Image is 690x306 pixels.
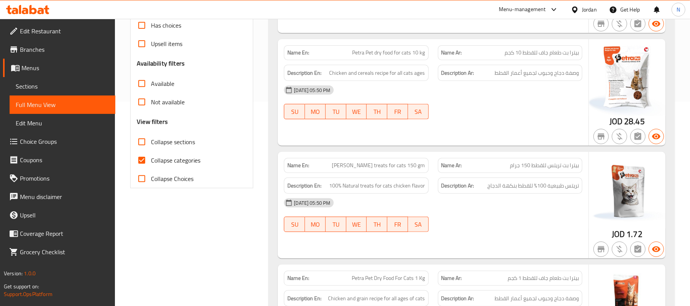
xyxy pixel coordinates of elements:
button: TH [367,217,387,232]
button: TH [367,104,387,119]
strong: Description En: [287,181,321,191]
strong: Description Ar: [441,294,474,303]
button: Not has choices [630,242,646,257]
strong: Description En: [287,294,321,303]
a: Sections [10,77,115,95]
button: Not branch specific item [593,16,609,31]
button: FR [387,217,408,232]
div: Menu-management [499,5,546,14]
span: TU [329,219,343,230]
span: بيترا بت طعام جاف للقطط 1 كجم [508,274,579,282]
span: Choice Groups [20,137,109,146]
span: SA [411,219,426,230]
span: WE [349,106,364,117]
a: Coupons [3,151,115,169]
button: MO [305,104,326,119]
button: FR [387,104,408,119]
button: Not branch specific item [593,129,609,144]
span: [DATE] 05:50 PM [291,87,333,94]
button: Purchased item [612,242,627,257]
span: بيترا بت طعام جاف للقطط 10 كجم [505,49,579,57]
strong: Description Ar: [441,181,474,191]
strong: Description Ar: [441,68,474,78]
a: Menus [3,59,115,77]
button: Available [649,16,664,31]
span: SU [287,106,302,117]
span: Chicken and cereals recipe for all cats ages [329,68,425,78]
span: JOD [612,227,625,242]
strong: Name En: [287,274,309,282]
button: SU [284,104,305,119]
span: Sections [16,82,109,91]
strong: Name Ar: [441,274,462,282]
span: FR [390,106,405,117]
span: وصفة دجاج وحبوب لجميع أعمار القطط [495,68,579,78]
a: Promotions [3,169,115,188]
span: WE [349,219,364,230]
a: Support.OpsPlatform [4,289,52,299]
span: Menu disclaimer [20,192,109,201]
span: Petra Pet Dry Food For Cats 1 Kg [352,274,425,282]
button: WE [346,217,367,232]
span: Collapse sections [151,137,195,146]
a: Menu disclaimer [3,188,115,206]
span: Upsell [20,211,109,220]
span: Coverage Report [20,229,109,238]
a: Coverage Report [3,224,115,243]
span: JOD [610,114,623,129]
button: TU [326,104,346,119]
button: SA [408,217,429,232]
span: Petra Pet dry food for cats 10 kg [352,49,425,57]
span: Coupons [20,155,109,165]
span: MO [308,106,323,117]
h3: View filters [137,117,168,126]
span: Get support on: [4,281,39,291]
strong: Name En: [287,161,309,169]
strong: Description En: [287,68,321,78]
button: SA [408,104,429,119]
button: WE [346,104,367,119]
button: TU [326,217,346,232]
a: Branches [3,40,115,59]
span: TH [370,106,384,117]
strong: Name Ar: [441,49,462,57]
span: 1.0.0 [24,268,36,278]
button: Not has choices [630,129,646,144]
span: TU [329,106,343,117]
strong: Name Ar: [441,161,462,169]
span: Grocery Checklist [20,247,109,257]
span: FR [390,219,405,230]
span: SU [287,219,302,230]
a: Full Menu View [10,95,115,114]
span: Has choices [151,21,181,30]
span: Not available [151,97,185,107]
span: Promotions [20,174,109,183]
button: Not has choices [630,16,646,31]
button: SU [284,217,305,232]
h3: Availability filters [137,59,185,68]
span: Edit Menu [16,118,109,128]
button: MO [305,217,326,232]
span: Edit Restaurant [20,26,109,36]
img: PetraPet_dry_for_cat_10_K638710646110141136.jpg [589,39,665,116]
a: Edit Menu [10,114,115,132]
div: Jordan [582,5,597,14]
span: N [677,5,680,14]
span: Branches [20,45,109,54]
span: Available [151,79,174,88]
span: SA [411,106,426,117]
span: 28.45 [624,114,645,129]
span: Collapse Choices [151,174,193,183]
span: 1.72 [626,227,642,242]
button: Available [649,129,664,144]
span: TH [370,219,384,230]
button: Purchased item [612,16,627,31]
span: تريتس طبيعية 100% للقطط بنكهة الدجاج [487,181,579,191]
span: [DATE] 05:50 PM [291,199,333,207]
span: 100% Natural treats for cats chicken flavor [329,181,425,191]
button: Purchased item [612,129,627,144]
span: Collapse categories [151,156,200,165]
span: Chicken and grain recipe for all ages of cats [328,294,425,303]
a: Edit Restaurant [3,22,115,40]
strong: Name En: [287,49,309,57]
